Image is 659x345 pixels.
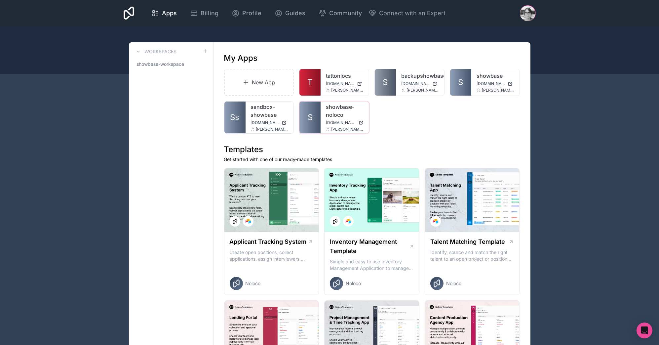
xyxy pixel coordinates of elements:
span: [PERSON_NAME][EMAIL_ADDRESS][DOMAIN_NAME] [482,88,514,93]
a: New App [224,69,294,96]
h1: Talent Matching Template [430,237,505,246]
p: Get started with one of our ready-made templates [224,156,520,163]
a: Guides [269,6,311,21]
a: S [450,69,471,96]
img: Airtable Logo [346,219,351,224]
div: Open Intercom Messenger [637,323,652,338]
span: [DOMAIN_NAME] [326,120,356,125]
a: [DOMAIN_NAME] [251,120,289,125]
span: Connect with an Expert [379,9,446,18]
span: S [383,77,388,88]
a: showbase [477,72,514,80]
img: Airtable Logo [433,219,438,224]
span: Apps [162,9,177,18]
a: Ss [224,102,246,133]
p: Simple and easy to use Inventory Management Application to manage your stock, orders and Manufact... [330,258,414,272]
p: Identify, source and match the right talent to an open project or position with our Talent Matchi... [430,249,514,262]
span: Noloco [246,280,261,287]
a: showbase-workspace [134,58,208,70]
a: [DOMAIN_NAME] [477,81,514,86]
a: showbase-noloco [326,103,364,119]
h1: Templates [224,144,520,155]
span: S [458,77,463,88]
a: [DOMAIN_NAME] [326,81,364,86]
a: sandbox-showbase [251,103,289,119]
span: [DOMAIN_NAME] [251,120,279,125]
img: Airtable Logo [246,219,251,224]
span: [PERSON_NAME][EMAIL_ADDRESS][DOMAIN_NAME] [407,88,439,93]
button: Connect with an Expert [368,9,446,18]
span: Billing [201,9,218,18]
h1: My Apps [224,53,258,64]
span: showbase-workspace [137,61,184,67]
span: [PERSON_NAME][EMAIL_ADDRESS][DOMAIN_NAME] [331,88,364,93]
span: S [308,112,313,123]
span: Noloco [346,280,361,287]
a: Profile [226,6,267,21]
a: T [299,69,321,96]
p: Create open positions, collect applications, assign interviewers, centralise candidate feedback a... [230,249,314,262]
a: S [299,102,321,133]
a: S [375,69,396,96]
span: [DOMAIN_NAME] [326,81,354,86]
span: [DOMAIN_NAME] [401,81,430,86]
h1: Applicant Tracking System [230,237,307,246]
span: Noloco [446,280,461,287]
a: [DOMAIN_NAME] [326,120,364,125]
span: [DOMAIN_NAME] [477,81,505,86]
span: T [307,77,313,88]
a: Community [313,6,367,21]
h1: Inventory Management Template [330,237,409,256]
span: Ss [230,112,240,123]
span: Guides [285,9,305,18]
a: [DOMAIN_NAME] [401,81,439,86]
a: Apps [146,6,182,21]
span: Profile [242,9,261,18]
a: backupshowbase [401,72,439,80]
a: tattonlocs [326,72,364,80]
h3: Workspaces [145,48,177,55]
a: Billing [185,6,224,21]
span: Community [329,9,362,18]
span: [PERSON_NAME][EMAIL_ADDRESS][DOMAIN_NAME] [256,127,289,132]
span: [PERSON_NAME][EMAIL_ADDRESS][DOMAIN_NAME] [331,127,364,132]
a: Workspaces [134,48,177,56]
